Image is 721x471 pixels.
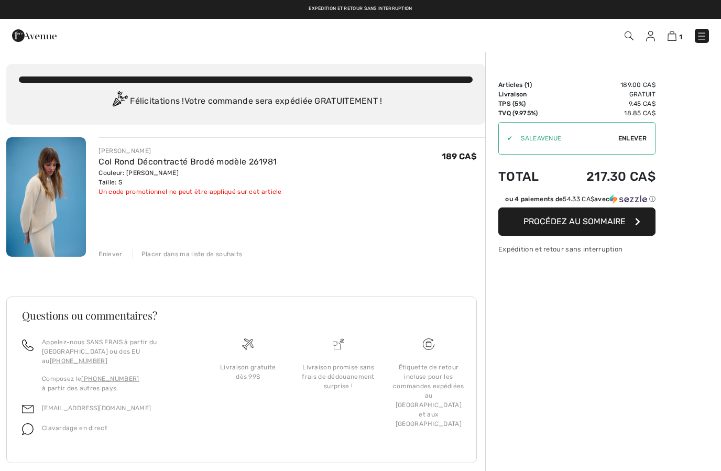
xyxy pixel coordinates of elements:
[99,187,281,196] div: Un code promotionnel ne peut être appliqué sur cet article
[523,216,626,226] span: Procédez au sommaire
[668,29,682,42] a: 1
[498,244,656,254] div: Expédition et retour sans interruption
[42,404,151,412] a: [EMAIL_ADDRESS][DOMAIN_NAME]
[22,403,34,415] img: email
[109,91,130,112] img: Congratulation2.svg
[133,249,243,259] div: Placer dans ma liste de souhaits
[556,90,656,99] td: Gratuit
[99,249,122,259] div: Enlever
[6,137,86,257] img: Col Rond Décontracté Brodé modèle 261981
[696,31,707,41] img: Menu
[625,31,633,40] img: Recherche
[618,134,647,143] span: Enlever
[81,375,139,382] a: [PHONE_NUMBER]
[498,90,556,99] td: Livraison
[498,99,556,108] td: TPS (5%)
[392,363,465,429] div: Étiquette de retour incluse pour les commandes expédiées au [GEOGRAPHIC_DATA] et aux [GEOGRAPHIC_...
[22,423,34,435] img: chat
[42,374,190,393] p: Composez le à partir des autres pays.
[22,310,461,321] h3: Questions ou commentaires?
[556,99,656,108] td: 9.45 CA$
[498,159,556,194] td: Total
[609,194,647,204] img: Sezzle
[505,194,656,204] div: ou 4 paiements de avec
[499,134,512,143] div: ✔
[563,195,594,203] span: 54.33 CA$
[12,25,57,46] img: 1ère Avenue
[50,357,107,365] a: [PHONE_NUMBER]
[498,108,556,118] td: TVQ (9.975%)
[42,337,190,366] p: Appelez-nous SANS FRAIS à partir du [GEOGRAPHIC_DATA] ou des EU au
[22,339,34,351] img: call
[498,80,556,90] td: Articles ( )
[423,338,434,350] img: Livraison gratuite dès 99$
[19,91,473,112] div: Félicitations ! Votre commande sera expédiée GRATUITEMENT !
[512,123,618,154] input: Code promo
[442,151,477,161] span: 189 CA$
[211,363,285,381] div: Livraison gratuite dès 99$
[99,168,281,187] div: Couleur: [PERSON_NAME] Taille: S
[12,30,57,40] a: 1ère Avenue
[646,31,655,41] img: Mes infos
[556,108,656,118] td: 18.85 CA$
[556,159,656,194] td: 217.30 CA$
[42,424,107,432] span: Clavardage en direct
[242,338,254,350] img: Livraison gratuite dès 99$
[301,363,375,391] div: Livraison promise sans frais de dédouanement surprise !
[679,33,682,41] span: 1
[498,194,656,207] div: ou 4 paiements de54.33 CA$avecSezzle Cliquez pour en savoir plus sur Sezzle
[99,157,277,167] a: Col Rond Décontracté Brodé modèle 261981
[556,80,656,90] td: 189.00 CA$
[498,207,656,236] button: Procédez au sommaire
[99,146,281,156] div: [PERSON_NAME]
[333,338,344,350] img: Livraison promise sans frais de dédouanement surprise&nbsp;!
[527,81,530,89] span: 1
[668,31,676,41] img: Panier d'achat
